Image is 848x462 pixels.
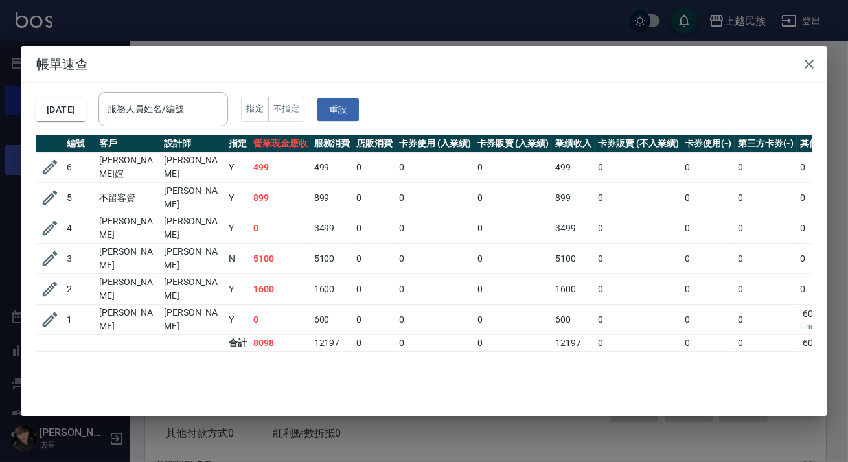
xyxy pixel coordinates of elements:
[63,152,96,183] td: 6
[241,97,269,122] button: 指定
[353,152,396,183] td: 0
[250,244,311,274] td: 5100
[552,183,595,213] td: 899
[96,213,161,244] td: [PERSON_NAME]
[250,183,311,213] td: 899
[353,305,396,335] td: 0
[161,213,225,244] td: [PERSON_NAME]
[311,135,354,152] th: 服務消費
[161,183,225,213] td: [PERSON_NAME]
[225,152,250,183] td: Y
[225,213,250,244] td: Y
[474,244,553,274] td: 0
[353,335,396,352] td: 0
[396,213,474,244] td: 0
[161,274,225,305] td: [PERSON_NAME]
[250,305,311,335] td: 0
[552,135,595,152] th: 業績收入
[682,305,735,335] td: 0
[225,244,250,274] td: N
[63,183,96,213] td: 5
[63,305,96,335] td: 1
[552,213,595,244] td: 3499
[63,244,96,274] td: 3
[317,98,359,122] button: 重設
[161,244,225,274] td: [PERSON_NAME]
[161,135,225,152] th: 設計師
[353,213,396,244] td: 0
[735,305,797,335] td: 0
[682,274,735,305] td: 0
[96,183,161,213] td: 不留客資
[595,183,682,213] td: 0
[735,135,797,152] th: 第三方卡券(-)
[595,274,682,305] td: 0
[225,183,250,213] td: Y
[735,213,797,244] td: 0
[353,244,396,274] td: 0
[250,135,311,152] th: 營業現金應收
[735,274,797,305] td: 0
[682,335,735,352] td: 0
[595,135,682,152] th: 卡券販賣 (不入業績)
[250,152,311,183] td: 499
[474,213,553,244] td: 0
[161,152,225,183] td: [PERSON_NAME]
[63,274,96,305] td: 2
[161,305,225,335] td: [PERSON_NAME]
[595,213,682,244] td: 0
[682,183,735,213] td: 0
[595,335,682,352] td: 0
[682,213,735,244] td: 0
[311,274,354,305] td: 1600
[595,152,682,183] td: 0
[396,335,474,352] td: 0
[353,274,396,305] td: 0
[396,305,474,335] td: 0
[311,305,354,335] td: 600
[311,335,354,352] td: 12197
[552,274,595,305] td: 1600
[396,274,474,305] td: 0
[353,183,396,213] td: 0
[311,183,354,213] td: 899
[552,335,595,352] td: 12197
[735,183,797,213] td: 0
[474,135,553,152] th: 卡券販賣 (入業績)
[682,152,735,183] td: 0
[268,97,304,122] button: 不指定
[250,335,311,352] td: 8098
[96,244,161,274] td: [PERSON_NAME]
[96,274,161,305] td: [PERSON_NAME]
[595,244,682,274] td: 0
[311,213,354,244] td: 3499
[552,305,595,335] td: 600
[595,305,682,335] td: 0
[396,135,474,152] th: 卡券使用 (入業績)
[474,274,553,305] td: 0
[353,135,396,152] th: 店販消費
[682,244,735,274] td: 0
[225,335,250,352] td: 合計
[96,152,161,183] td: [PERSON_NAME]媗
[225,135,250,152] th: 指定
[225,305,250,335] td: Y
[96,305,161,335] td: [PERSON_NAME]
[474,183,553,213] td: 0
[311,152,354,183] td: 499
[396,244,474,274] td: 0
[552,244,595,274] td: 5100
[250,213,311,244] td: 0
[474,305,553,335] td: 0
[250,274,311,305] td: 1600
[474,152,553,183] td: 0
[735,244,797,274] td: 0
[474,335,553,352] td: 0
[735,152,797,183] td: 0
[311,244,354,274] td: 5100
[396,183,474,213] td: 0
[63,213,96,244] td: 4
[552,152,595,183] td: 499
[735,335,797,352] td: 0
[21,46,827,82] h2: 帳單速查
